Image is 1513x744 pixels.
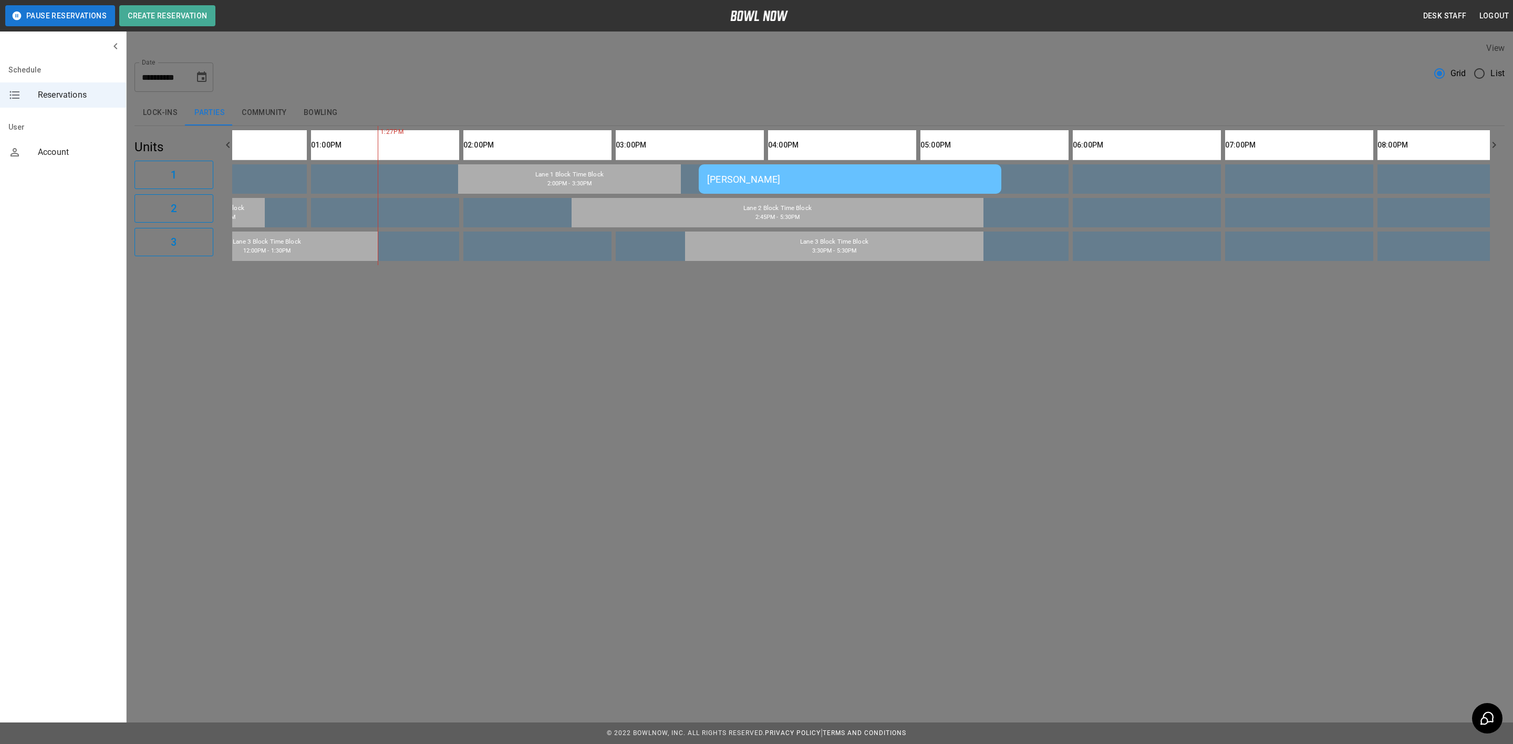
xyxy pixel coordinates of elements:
button: Create Reservation [119,5,215,26]
h5: Units [134,139,213,155]
img: logo [730,11,788,21]
label: View [1486,43,1505,53]
h6: 3 [171,234,177,250]
span: 1:27PM [378,127,380,138]
th: 12:00PM [159,130,307,160]
button: Pause Reservations [5,5,115,26]
span: List [1490,67,1505,80]
button: Community [233,100,295,125]
span: © 2022 BowlNow, Inc. All Rights Reserved. [607,729,765,737]
button: Parties [186,100,233,125]
button: Desk Staff [1419,6,1471,26]
h6: 2 [171,200,177,217]
span: Account [38,146,118,159]
button: Lock-ins [134,100,186,125]
button: Logout [1475,6,1513,26]
a: Terms and Conditions [823,729,906,737]
button: Bowling [295,100,346,125]
a: Privacy Policy [765,729,821,737]
h6: 1 [171,166,177,183]
span: Grid [1450,67,1466,80]
button: Choose date, selected date is Aug 24, 2025 [191,67,212,88]
div: inventory tabs [134,100,1505,125]
span: Reservations [38,89,118,101]
div: [PERSON_NAME] [707,174,993,185]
